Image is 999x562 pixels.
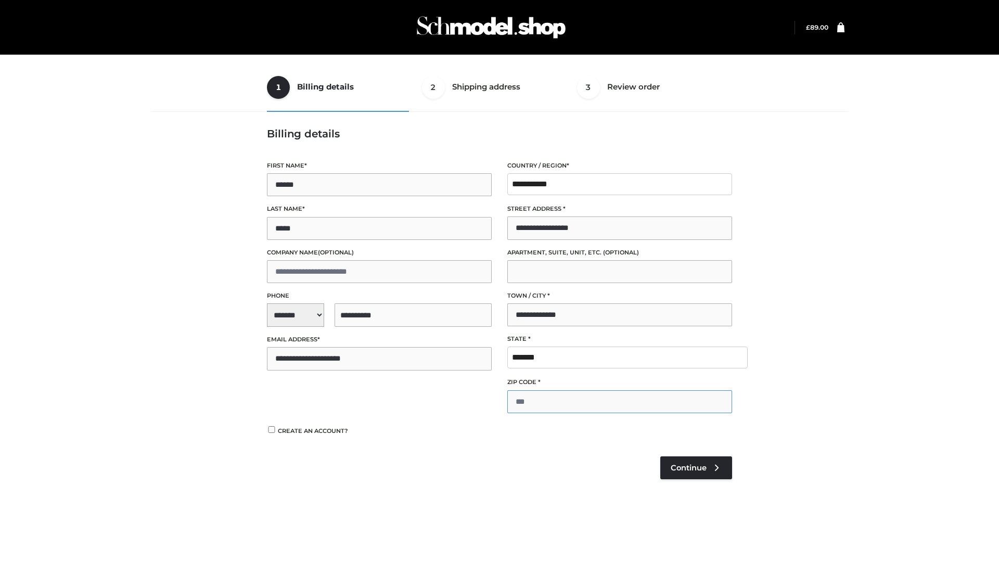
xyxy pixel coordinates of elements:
label: Street address [507,204,732,214]
label: Last name [267,204,492,214]
label: Country / Region [507,161,732,171]
label: Email address [267,335,492,344]
label: State [507,334,732,344]
span: (optional) [318,249,354,256]
label: Town / City [507,291,732,301]
bdi: 89.00 [806,23,828,31]
label: ZIP Code [507,377,732,387]
h3: Billing details [267,127,732,140]
span: Continue [671,463,707,472]
a: £89.00 [806,23,828,31]
span: Create an account? [278,427,348,435]
input: Create an account? [267,426,276,433]
a: Continue [660,456,732,479]
label: Phone [267,291,492,301]
label: Apartment, suite, unit, etc. [507,248,732,258]
label: First name [267,161,492,171]
img: Schmodel Admin 964 [413,7,569,48]
label: Company name [267,248,492,258]
span: £ [806,23,810,31]
span: (optional) [603,249,639,256]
